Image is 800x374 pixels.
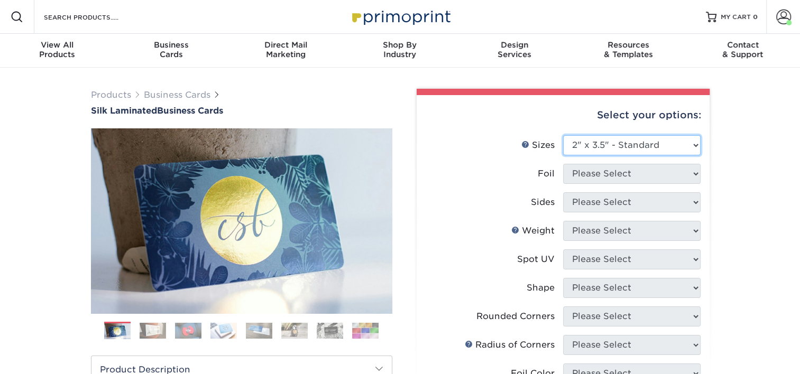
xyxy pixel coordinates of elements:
[114,40,228,50] span: Business
[228,34,343,68] a: Direct MailMarketing
[352,323,379,339] img: Business Cards 08
[476,310,555,323] div: Rounded Corners
[343,40,457,59] div: Industry
[91,70,392,371] img: Silk Laminated 01
[228,40,343,50] span: Direct Mail
[91,106,157,116] span: Silk Laminated
[210,323,237,339] img: Business Cards 04
[317,323,343,339] img: Business Cards 07
[511,225,555,237] div: Weight
[527,282,555,294] div: Shape
[721,13,751,22] span: MY CART
[572,40,686,59] div: & Templates
[281,323,308,339] img: Business Cards 06
[686,34,800,68] a: Contact& Support
[343,34,457,68] a: Shop ByIndustry
[144,90,210,100] a: Business Cards
[538,167,555,180] div: Foil
[457,40,572,50] span: Design
[91,90,131,100] a: Products
[228,40,343,59] div: Marketing
[686,40,800,59] div: & Support
[343,40,457,50] span: Shop By
[91,106,392,116] a: Silk LaminatedBusiness Cards
[43,11,146,23] input: SEARCH PRODUCTS.....
[347,5,453,28] img: Primoprint
[686,40,800,50] span: Contact
[517,253,555,266] div: Spot UV
[521,139,555,152] div: Sizes
[572,34,686,68] a: Resources& Templates
[140,323,166,339] img: Business Cards 02
[531,196,555,209] div: Sides
[104,318,131,344] img: Business Cards 01
[175,323,201,339] img: Business Cards 03
[572,40,686,50] span: Resources
[425,95,701,135] div: Select your options:
[753,13,758,21] span: 0
[114,34,228,68] a: BusinessCards
[457,34,572,68] a: DesignServices
[114,40,228,59] div: Cards
[457,40,572,59] div: Services
[91,106,392,116] h1: Business Cards
[465,339,555,351] div: Radius of Corners
[246,323,272,339] img: Business Cards 05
